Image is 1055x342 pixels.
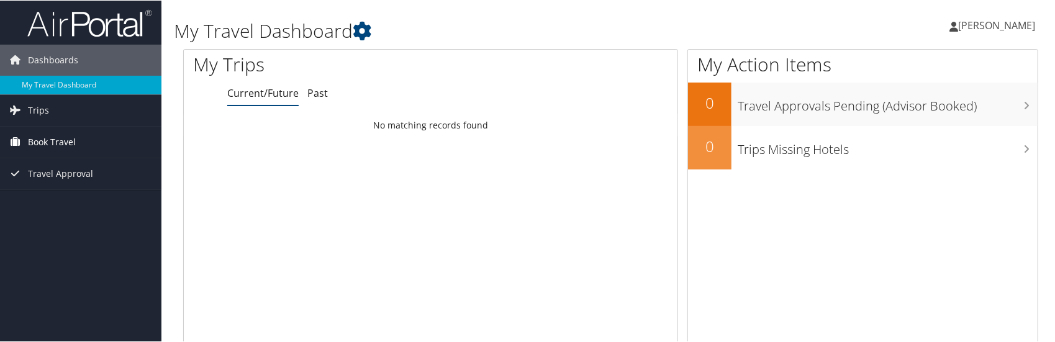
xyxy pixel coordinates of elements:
[688,92,731,113] h2: 0
[184,114,677,136] td: No matching records found
[28,44,78,75] span: Dashboards
[28,158,93,189] span: Travel Approval
[958,18,1035,32] span: [PERSON_NAME]
[688,82,1038,125] a: 0Travel Approvals Pending (Advisor Booked)
[307,86,328,99] a: Past
[28,94,49,125] span: Trips
[738,134,1038,158] h3: Trips Missing Hotels
[688,51,1038,77] h1: My Action Items
[688,135,731,156] h2: 0
[174,17,756,43] h1: My Travel Dashboard
[688,125,1038,169] a: 0Trips Missing Hotels
[193,51,463,77] h1: My Trips
[27,8,152,37] img: airportal-logo.png
[738,91,1038,114] h3: Travel Approvals Pending (Advisor Booked)
[28,126,76,157] span: Book Travel
[949,6,1048,43] a: [PERSON_NAME]
[227,86,299,99] a: Current/Future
